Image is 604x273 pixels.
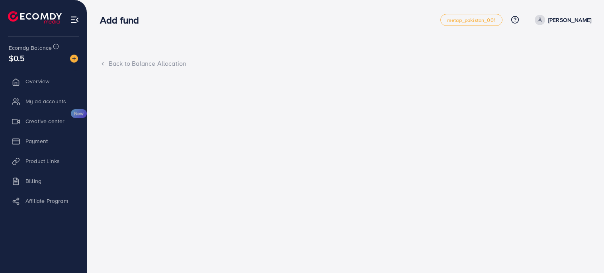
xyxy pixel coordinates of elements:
span: metap_pakistan_001 [447,18,496,23]
div: Back to Balance Allocation [100,59,591,68]
span: Ecomdy Balance [9,44,52,52]
a: metap_pakistan_001 [440,14,502,26]
img: menu [70,15,79,24]
span: $0.5 [9,52,25,64]
p: [PERSON_NAME] [548,15,591,25]
a: [PERSON_NAME] [532,15,591,25]
img: image [70,55,78,63]
img: logo [8,11,62,24]
h3: Add fund [100,14,145,26]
